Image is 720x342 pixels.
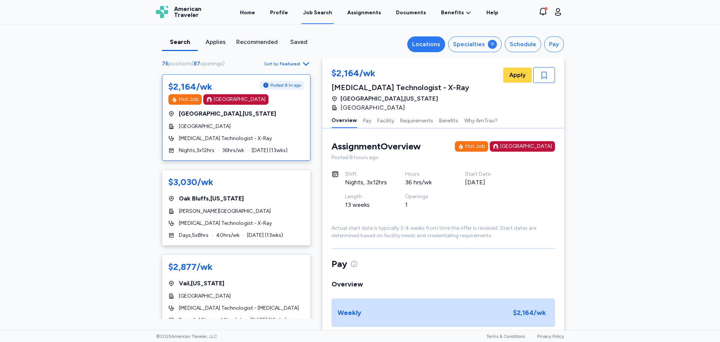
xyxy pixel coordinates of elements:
span: [DATE] ( 13 wks) [252,147,288,154]
button: Sort byFeatured [264,59,310,68]
div: Schedule [510,40,536,49]
span: [GEOGRAPHIC_DATA] , [US_STATE] [340,94,438,103]
span: 36 hrs/wk [222,147,244,154]
span: Sort by [264,61,278,67]
div: 36 hrs/wk [405,178,447,187]
div: Posted 8 hours ago [331,154,555,161]
span: American Traveler [174,6,201,18]
a: Privacy Policy [537,334,564,339]
span: © 2025 American Traveler, LLC [156,333,217,339]
div: [GEOGRAPHIC_DATA] [214,96,265,103]
div: [GEOGRAPHIC_DATA] [500,143,552,150]
span: [MEDICAL_DATA] Technologist - X-Ray [179,220,272,227]
div: $3,030/wk [168,176,213,188]
a: Job Search [301,1,334,24]
button: Schedule [505,36,541,52]
div: Specialties [453,40,485,49]
span: 40 hrs/wk [216,232,240,239]
div: $2,164/wk [331,67,469,81]
span: openings [200,60,223,67]
span: Apply [509,71,526,80]
div: Start Date [465,170,507,178]
button: Apply [503,68,532,83]
div: 1 [405,200,447,209]
div: Hot Job [179,96,199,103]
img: Logo [156,6,168,18]
a: Terms & Conditions [486,334,525,339]
div: Saved [284,38,313,47]
div: [MEDICAL_DATA] Technologist - X-Ray [331,82,469,93]
span: [GEOGRAPHIC_DATA] [179,123,231,130]
div: Hours [405,170,447,178]
span: Days , 4 x 10 hrs [179,316,212,324]
div: Actual start date is typically 3-4 weeks from time the offer is received. Start dates are determi... [331,224,555,240]
div: Applies [201,38,230,47]
div: Hot Job [465,143,485,150]
span: [MEDICAL_DATA] Technologist - X-Ray [179,135,272,142]
button: Overview [331,112,357,128]
button: Requirements [400,112,433,128]
div: ( ) [162,60,228,68]
button: Pay [363,112,371,128]
div: Overview [331,279,555,289]
div: Pay [549,40,559,49]
button: Specialties [448,36,502,52]
div: Search [165,38,195,47]
span: 87 [193,60,200,67]
a: Benefits [441,9,471,17]
span: Featured [280,61,300,67]
div: Recommended [236,38,278,47]
span: [GEOGRAPHIC_DATA] [340,103,405,112]
span: [GEOGRAPHIC_DATA] , [US_STATE] [179,109,276,118]
div: Openings [405,193,447,200]
span: Nights , 3 x 12 hrs [179,147,214,154]
div: Nights, 3x12hrs [345,178,387,187]
div: Weekly [337,307,361,318]
div: Job Search [303,9,332,17]
div: 13 weeks [345,200,387,209]
span: positions [169,60,192,67]
div: Length [345,193,387,200]
span: Days , 5 x 8 hrs [179,232,208,239]
button: Pay [544,36,564,52]
button: Locations [407,36,445,52]
span: Oak Bluffs , [US_STATE] [179,194,244,203]
span: Benefits [441,9,464,17]
span: 76 [162,60,169,67]
span: [MEDICAL_DATA] Technologist - [MEDICAL_DATA] [179,304,299,312]
div: Locations [412,40,440,49]
div: Assignment Overview [331,140,421,152]
span: Vail , [US_STATE] [179,279,224,288]
span: Posted 8 hr ago [270,82,301,88]
span: [DATE] ( 13 wks) [250,316,286,324]
button: Benefits [439,112,458,128]
button: Why AmTrav? [464,112,498,128]
div: $2,164 /wk [510,304,549,321]
span: [GEOGRAPHIC_DATA] [179,292,231,300]
span: [PERSON_NAME][GEOGRAPHIC_DATA] [179,208,271,215]
div: Shift [345,170,387,178]
button: Facility [377,112,394,128]
div: [DATE] [465,178,507,187]
div: $2,164/wk [168,81,212,93]
span: Pay [331,258,347,270]
div: $2,877/wk [168,261,213,273]
span: 40 hrs/wk [219,316,243,324]
span: [DATE] ( 13 wks) [247,232,283,239]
